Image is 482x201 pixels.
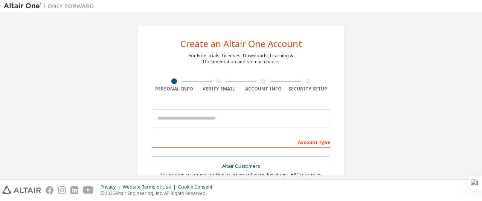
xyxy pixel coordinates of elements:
div: For existing customers looking to access software downloads, HPC resources, community, trainings ... [157,172,325,184]
div: For Free Trials, Licenses, Downloads, Learning & Documentation and so much more. [189,53,293,65]
img: instagram.svg [58,186,66,194]
div: Account Info [241,86,286,92]
div: Account Type [152,136,330,148]
div: Create an Altair One Account [180,39,302,48]
img: youtube.svg [83,186,94,194]
div: Cookie Consent [178,184,217,190]
div: Personal Info [152,86,197,92]
img: facebook.svg [46,186,53,194]
div: Website Terms of Use [123,184,178,190]
img: altair_logo.svg [2,186,41,194]
div: Altair Customers [157,161,325,172]
div: Security Setup [286,86,331,92]
img: Altair One [4,2,98,10]
img: linkedin.svg [70,186,78,194]
div: Privacy [101,184,123,190]
div: Verify Email [197,86,241,92]
p: © 2025 Altair Engineering, Inc. All Rights Reserved. [101,190,217,196]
